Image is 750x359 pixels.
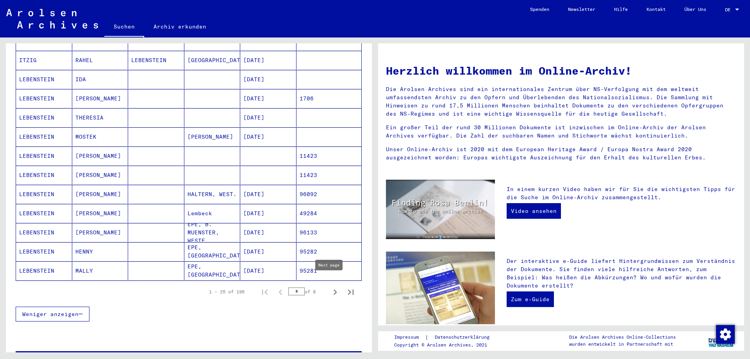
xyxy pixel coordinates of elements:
mat-cell: 95282 [296,242,362,261]
mat-cell: 49284 [296,204,362,223]
span: DE [725,7,734,13]
mat-cell: [PERSON_NAME] [184,127,241,146]
a: Archiv erkunden [144,17,216,36]
img: video.jpg [386,180,495,239]
mat-cell: THERESIA [72,108,129,127]
mat-cell: [DATE] [240,70,296,89]
mat-cell: HENNY [72,242,129,261]
mat-cell: RAHEL [72,51,129,70]
button: First page [257,284,273,300]
img: yv_logo.png [707,331,736,350]
p: Ein großer Teil der rund 30 Millionen Dokumente ist inzwischen im Online-Archiv der Arolsen Archi... [386,123,736,140]
mat-cell: EPE, [GEOGRAPHIC_DATA] [184,242,241,261]
p: In einem kurzen Video haben wir für Sie die wichtigsten Tipps für die Suche im Online-Archiv zusa... [507,185,736,202]
p: Copyright © Arolsen Archives, 2021 [394,341,499,348]
p: wurden entwickelt in Partnerschaft mit [569,341,676,348]
mat-cell: [PERSON_NAME] [72,146,129,165]
mat-cell: 96133 [296,223,362,242]
mat-cell: [DATE] [240,204,296,223]
mat-cell: EPE, B. MUENSTER, WESTF. [184,223,241,242]
mat-cell: 1706 [296,89,362,108]
button: Last page [343,284,359,300]
mat-cell: LEBENSTEIN [16,108,72,127]
mat-cell: LEBENSTEIN [16,204,72,223]
mat-cell: LEBENSTEIN [16,242,72,261]
img: eguide.jpg [386,252,495,324]
mat-cell: LEBENSTEIN [128,51,184,70]
mat-cell: [DATE] [240,127,296,146]
h1: Herzlich willkommen im Online-Archiv! [386,63,736,79]
mat-cell: LEBENSTEIN [16,261,72,280]
mat-cell: LEBENSTEIN [16,127,72,146]
mat-cell: 11423 [296,146,362,165]
span: Weniger anzeigen [22,311,79,318]
mat-cell: [PERSON_NAME] [72,185,129,204]
mat-cell: MALLY [72,261,129,280]
mat-cell: [DATE] [240,89,296,108]
mat-cell: LEBENSTEIN [16,185,72,204]
img: Arolsen_neg.svg [6,9,98,29]
mat-cell: [PERSON_NAME] [72,166,129,184]
mat-cell: [DATE] [240,223,296,242]
mat-cell: HALTERN, WEST. [184,185,241,204]
mat-cell: Lembeck [184,204,241,223]
div: Zustimmung ändern [716,325,734,343]
button: Next page [327,284,343,300]
a: Suchen [104,17,144,38]
mat-cell: 95281 [296,261,362,280]
p: Der interaktive e-Guide liefert Hintergrundwissen zum Verständnis der Dokumente. Sie finden viele... [507,257,736,290]
mat-cell: LEBENSTEIN [16,166,72,184]
mat-cell: MOSTEK [72,127,129,146]
mat-cell: [PERSON_NAME] [72,204,129,223]
mat-cell: 11423 [296,166,362,184]
mat-cell: LEBENSTEIN [16,223,72,242]
mat-cell: [DATE] [240,108,296,127]
mat-cell: [DATE] [240,261,296,280]
img: Zustimmung ändern [716,325,735,344]
p: Unser Online-Archiv ist 2020 mit dem European Heritage Award / Europa Nostra Award 2020 ausgezeic... [386,145,736,162]
div: 1 – 25 of 196 [209,288,245,295]
button: Weniger anzeigen [16,307,89,321]
mat-cell: [DATE] [240,242,296,261]
p: Die Arolsen Archives Online-Collections [569,334,676,341]
mat-cell: [DATE] [240,185,296,204]
p: Die Arolsen Archives sind ein internationales Zentrum über NS-Verfolgung mit dem weltweit umfasse... [386,85,736,118]
mat-cell: EPE, [GEOGRAPHIC_DATA] [184,261,241,280]
mat-cell: 96092 [296,185,362,204]
div: of 8 [288,288,327,295]
mat-cell: [PERSON_NAME] [72,223,129,242]
mat-cell: ITZIG [16,51,72,70]
mat-cell: IDA [72,70,129,89]
mat-cell: LEBENSTEIN [16,89,72,108]
mat-cell: [DATE] [240,51,296,70]
a: Datenschutzerklärung [429,333,499,341]
a: Video ansehen [507,203,561,219]
mat-cell: [GEOGRAPHIC_DATA] [184,51,241,70]
div: | [394,333,499,341]
mat-cell: LEBENSTEIN [16,70,72,89]
a: Impressum [394,333,425,341]
mat-cell: [PERSON_NAME] [72,89,129,108]
button: Previous page [273,284,288,300]
mat-cell: LEBENSTEIN [16,146,72,165]
a: Zum e-Guide [507,291,554,307]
